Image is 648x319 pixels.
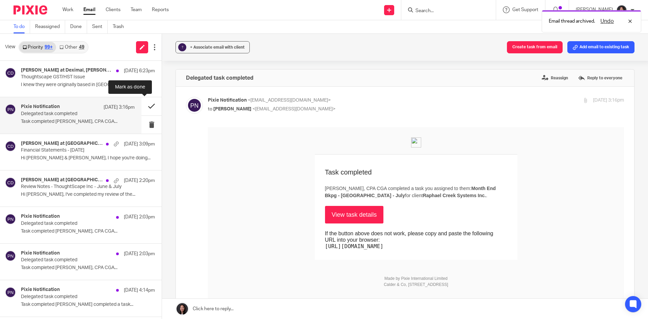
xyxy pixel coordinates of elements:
p: [DATE] 4:14pm [124,287,155,294]
p: [DATE] 2:20pm [124,177,155,184]
p: [PERSON_NAME], CPA CGA completed a task you assigned to them: for client . [117,58,299,72]
h4: [PERSON_NAME] at Deximal, [PERSON_NAME] [21,68,113,73]
img: Deximal Accounting Inc. [203,10,213,20]
button: ? + Associate email with client [175,41,250,53]
p: [DATE] 6:23pm [124,68,155,74]
a: Reassigned [35,20,65,33]
button: Create task from email [507,41,563,53]
p: [DATE] 3:09pm [124,141,155,148]
h4: [PERSON_NAME] at [GEOGRAPHIC_DATA] [21,141,103,147]
h3: Task completed [117,41,299,49]
h4: Pixie Notification [21,287,60,293]
p: Task completed [PERSON_NAME] completed a task... [21,302,155,308]
h4: [PERSON_NAME] at [GEOGRAPHIC_DATA] [21,177,103,183]
a: Done [70,20,87,33]
a: Reports [152,6,169,13]
h4: Pixie Notification [21,104,60,110]
p: [DATE] 3:16pm [104,104,135,111]
button: Undo [598,17,616,25]
img: svg%3E [5,104,16,115]
label: Reassign [540,73,570,83]
h4: Pixie Notification [21,214,60,219]
img: svg%3E [5,214,16,224]
p: [DATE] 3:16pm [593,97,624,104]
a: Clients [106,6,120,13]
span: + Associate email with client [190,45,245,49]
p: Delegated task completed [21,221,128,227]
label: Reply to everyone [576,73,624,83]
a: Other49 [56,42,87,53]
img: svg%3E [5,141,16,152]
p: Delegated task completed [21,294,128,300]
p: Made by Pixie International Limited Calder & Co, [STREET_ADDRESS] [176,148,240,160]
h4: Delegated task completed [186,75,253,81]
p: Task completed [PERSON_NAME], CPA CGA... [21,265,155,271]
a: Work [62,6,73,13]
span: [PERSON_NAME] [213,107,251,111]
div: ? [178,43,186,51]
span: Pixie Notification [208,98,247,103]
span: to [208,107,212,111]
p: Delegated task completed [21,111,112,117]
button: Add email to existing task [567,41,634,53]
div: 99+ [45,45,53,50]
p: [DATE] 2:03pm [124,214,155,220]
p: Delegated task completed [21,257,128,263]
a: View task details [117,79,176,96]
img: svg%3E [5,68,16,78]
p: Financial Statements - [DATE] [21,148,128,153]
span: <[EMAIL_ADDRESS][DOMAIN_NAME]> [248,98,331,103]
p: Hi [PERSON_NAME], I've completed my review of the... [21,192,155,197]
a: To do [13,20,30,33]
div: 49 [79,45,84,50]
span: <[EMAIL_ADDRESS][DOMAIN_NAME]> [252,107,335,111]
p: Task completed [PERSON_NAME], CPA CGA... [21,229,155,234]
img: svg%3E [5,177,16,188]
p: Hi [PERSON_NAME] & [PERSON_NAME], I hope you're doing... [21,155,155,161]
p: Email thread archived. [549,18,595,25]
p: Review Notes - ThoughtScape Inc - June & July [21,184,128,190]
img: Pixie [13,5,47,15]
p: [DATE] 2:03pm [124,250,155,257]
a: Priority99+ [19,42,56,53]
img: Lili%20square.jpg [616,5,627,16]
img: svg%3E [5,250,16,261]
span: View [5,44,15,51]
pre: [URL][DOMAIN_NAME] [117,116,296,122]
a: Sent [92,20,108,33]
p: Task completed [PERSON_NAME], CPA CGA... [21,119,135,125]
p: Thoughtscape GST/HST Issue [21,74,128,80]
a: Trash [113,20,129,33]
a: Email [83,6,96,13]
b: Raphael Creek Systems Inc. [215,65,278,71]
img: svg%3E [5,287,16,298]
div: If the button above does not work, please copy and paste the following URL into your browser: [117,103,296,123]
p: I knew they were originally based in [GEOGRAPHIC_DATA]...... [21,82,155,88]
a: Team [131,6,142,13]
img: svg%3E [186,97,203,114]
h4: Pixie Notification [21,250,60,256]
